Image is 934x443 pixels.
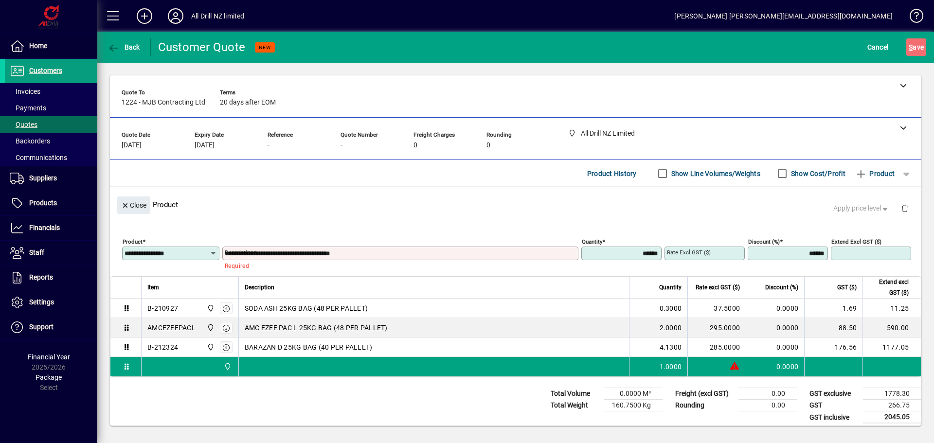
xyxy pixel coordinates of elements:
button: Save [906,38,926,56]
mat-label: Quantity [582,238,602,245]
td: 88.50 [804,318,862,337]
div: All Drill NZ limited [191,8,245,24]
td: 1177.05 [862,337,921,357]
span: Support [29,323,54,331]
span: Rate excl GST ($) [696,282,740,293]
label: Show Cost/Profit [789,169,845,178]
span: Quotes [10,121,37,128]
a: Communications [5,149,97,166]
span: - [268,142,269,149]
td: 0.00 [738,400,797,411]
span: Settings [29,298,54,306]
span: All Drill NZ Limited [221,361,233,372]
span: All Drill NZ Limited [204,322,216,333]
span: Reports [29,273,53,281]
span: All Drill NZ Limited [204,342,216,353]
td: 0.0000 [746,337,804,357]
td: 2045.05 [863,411,921,424]
a: Products [5,191,97,215]
span: Description [245,282,274,293]
div: B-210927 [147,303,178,313]
div: 285.0000 [694,342,740,352]
mat-label: Discount (%) [748,238,780,245]
a: Settings [5,290,97,315]
a: Home [5,34,97,58]
button: Back [105,38,143,56]
td: 266.75 [863,400,921,411]
td: 176.56 [804,337,862,357]
label: Show Line Volumes/Weights [669,169,760,178]
td: 1778.30 [863,388,921,400]
span: 1.0000 [660,362,682,372]
a: Support [5,315,97,339]
div: 295.0000 [694,323,740,333]
button: Profile [160,7,191,25]
span: Quantity [659,282,682,293]
button: Cancel [865,38,891,56]
span: [DATE] [195,142,215,149]
td: 160.7500 Kg [604,400,663,411]
a: Suppliers [5,166,97,191]
mat-error: Required [225,260,571,270]
td: 0.0000 M³ [604,388,663,400]
span: AMC EZEE PAC L 25KG BAG (48 PER PALLET) [245,323,388,333]
mat-label: Product [123,238,143,245]
span: Payments [10,104,46,112]
span: 20 days after EOM [220,99,276,106]
button: Product History [583,165,641,182]
span: 1224 - MJB Contracting Ltd [122,99,205,106]
span: 0 [486,142,490,149]
div: 37.5000 [694,303,740,313]
span: Product History [587,166,637,181]
td: 0.00 [738,388,797,400]
span: Products [29,199,57,207]
mat-label: Description [225,249,253,256]
span: Home [29,42,47,50]
td: 1.69 [804,299,862,318]
span: Backorders [10,137,50,145]
td: GST inclusive [805,411,863,424]
td: Total Volume [546,388,604,400]
span: Close [121,197,146,213]
span: Financial Year [28,353,70,361]
app-page-header-button: Back [97,38,151,56]
div: AMCEZEEPACL [147,323,196,333]
a: Financials [5,216,97,240]
td: Total Weight [546,400,604,411]
td: GST [805,400,863,411]
td: Rounding [670,400,738,411]
span: NEW [259,44,271,51]
span: ave [909,39,924,55]
span: 4.1300 [660,342,682,352]
mat-label: Rate excl GST ($) [667,249,711,256]
span: 0 [413,142,417,149]
span: Package [36,373,62,381]
span: SODA ASH 25KG BAG (48 PER PALLET) [245,303,368,313]
td: 11.25 [862,299,921,318]
td: 0.0000 [746,357,804,376]
span: GST ($) [837,282,857,293]
td: 0.0000 [746,318,804,337]
div: [PERSON_NAME] [PERSON_NAME][EMAIL_ADDRESS][DOMAIN_NAME] [674,8,893,24]
app-page-header-button: Delete [893,204,916,213]
a: Reports [5,266,97,290]
span: 2.0000 [660,323,682,333]
span: BARAZAN D 25KG BAG (40 PER PALLET) [245,342,373,352]
button: Add [129,7,160,25]
span: Cancel [867,39,889,55]
span: Invoices [10,88,40,95]
a: Quotes [5,116,97,133]
span: Discount (%) [765,282,798,293]
span: [DATE] [122,142,142,149]
span: Financials [29,224,60,231]
span: - [341,142,342,149]
app-page-header-button: Close [115,200,153,209]
div: Product [110,187,921,222]
a: Payments [5,100,97,116]
span: 0.3000 [660,303,682,313]
span: S [909,43,913,51]
span: Staff [29,248,44,256]
div: Customer Quote [158,39,246,55]
td: 0.0000 [746,299,804,318]
span: Suppliers [29,174,57,182]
